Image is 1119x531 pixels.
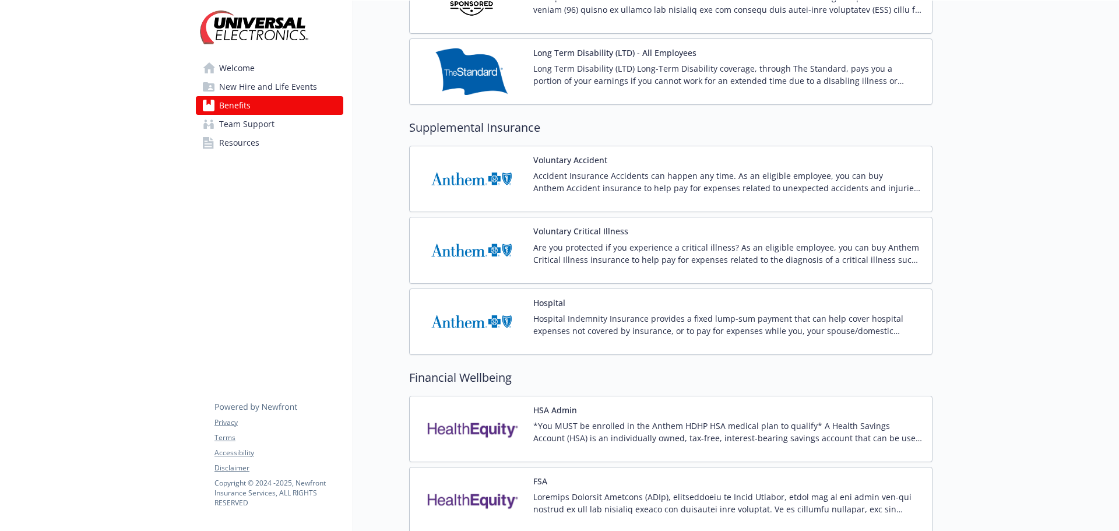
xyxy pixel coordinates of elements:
img: Standard Insurance Company carrier logo [419,48,524,95]
p: Copyright © 2024 - 2025 , Newfront Insurance Services, ALL RIGHTS RESERVED [214,478,343,508]
button: Voluntary Accident [533,156,607,165]
a: Team Support [196,115,343,133]
span: Benefits [219,96,251,115]
span: Team Support [219,115,275,133]
p: *You MUST be enrolled in the Anthem HDHP HSA medical plan to qualify* A Health Savings Account (H... [533,420,923,444]
h2: Supplemental Insurance [409,119,932,136]
a: Accessibility [214,448,343,458]
p: Accident Insurance Accidents can happen any time. As an eligible employee, you can buy Anthem Acc... [533,170,923,194]
a: Welcome [196,59,343,78]
a: Resources [196,133,343,152]
p: Hospital Indemnity Insurance provides a fixed lump-sum payment that can help cover hospital expen... [533,312,923,337]
span: Welcome [219,59,255,78]
h2: Financial Wellbeing [409,369,932,386]
img: Anthem Blue Cross carrier logo [419,298,524,345]
button: Long Term Disability (LTD) - All Employees [533,48,696,58]
button: FSA [533,477,547,486]
a: Terms [214,432,343,443]
img: Health Equity carrier logo [419,477,524,523]
p: Are you protected if you experience a critical illness? As an eligible employee, you can buy Anth... [533,241,923,266]
p: Loremips Dolorsit Ametcons (ADIp), elitseddoeiu te Incid Utlabor, etdol mag al eni admin ven-qui ... [533,491,923,515]
a: Privacy [214,417,343,428]
a: Benefits [196,96,343,115]
button: HSA Admin [533,406,577,415]
img: Anthem Blue Cross carrier logo [419,227,524,273]
button: Hospital [533,298,565,308]
a: New Hire and Life Events [196,78,343,96]
img: Anthem Blue Cross carrier logo [419,156,524,202]
a: Disclaimer [214,463,343,473]
span: New Hire and Life Events [219,78,317,96]
button: Voluntary Critical Illness [533,227,628,236]
span: Resources [219,133,259,152]
img: Health Equity carrier logo [419,406,524,452]
p: Long Term Disability (LTD) Long-Term Disability coverage, through The Standard, pays you a portio... [533,62,923,87]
